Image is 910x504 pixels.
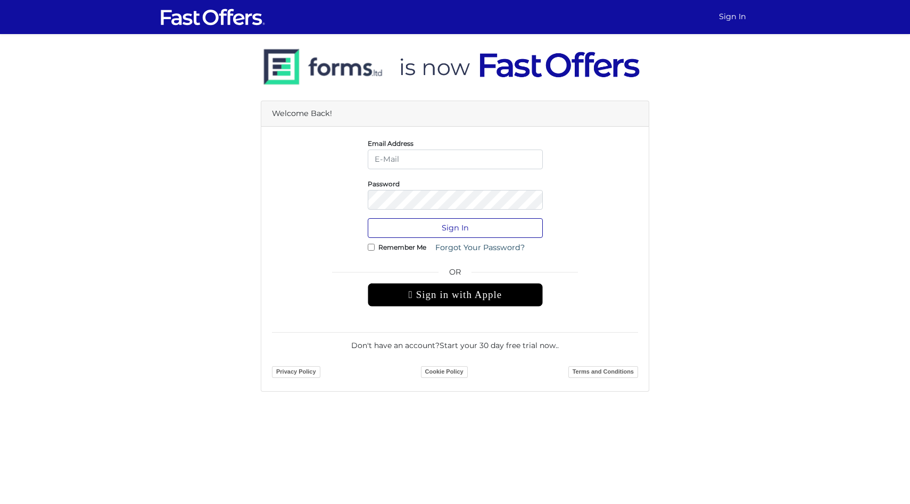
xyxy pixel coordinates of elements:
[368,266,543,283] span: OR
[272,332,638,351] div: Don't have an account? .
[272,366,320,378] a: Privacy Policy
[421,366,468,378] a: Cookie Policy
[368,283,543,307] div: Sign in with Apple
[440,341,557,350] a: Start your 30 day free trial now.
[368,183,400,185] label: Password
[428,238,532,258] a: Forgot Your Password?
[368,150,543,169] input: E-Mail
[261,101,649,127] div: Welcome Back!
[368,218,543,238] button: Sign In
[368,142,413,145] label: Email Address
[568,366,638,378] a: Terms and Conditions
[378,246,426,249] label: Remember Me
[715,6,750,27] a: Sign In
